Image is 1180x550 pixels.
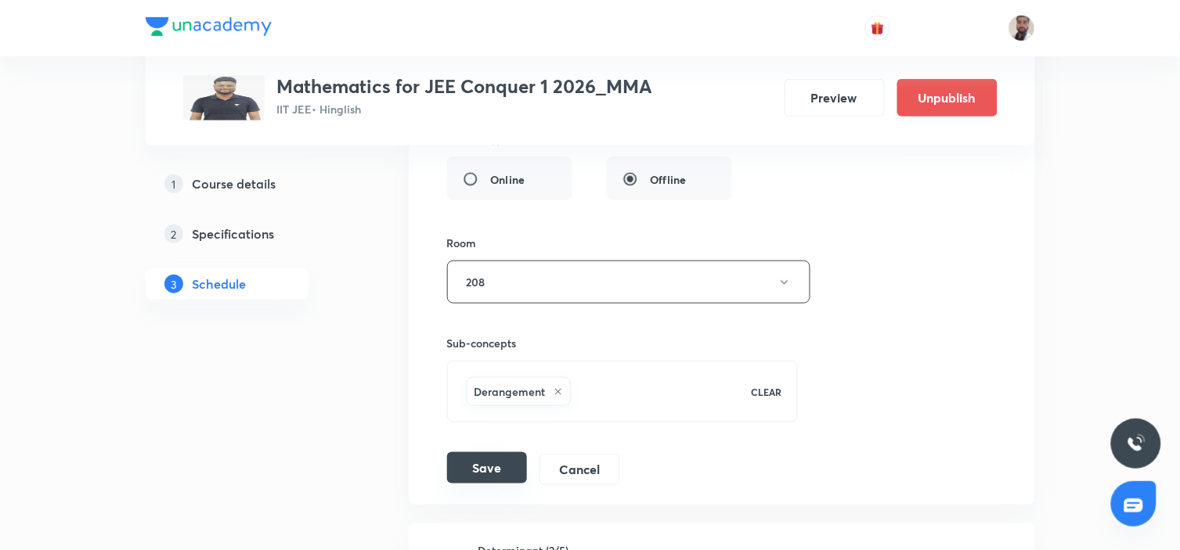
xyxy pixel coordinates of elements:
button: Save [447,452,527,483]
button: Preview [785,79,885,117]
a: Company Logo [146,17,272,40]
button: Cancel [539,454,620,485]
p: IIT JEE • Hinglish [277,101,653,117]
a: 1Course details [146,168,359,200]
p: 1 [164,174,183,193]
h5: Course details [193,174,276,193]
h5: Schedule [193,275,247,293]
p: 3 [164,275,183,293]
button: 208 [447,261,810,304]
img: ttu [1127,434,1146,453]
h5: Specifications [193,225,275,243]
h6: Room [447,235,477,251]
img: 0b5c178669a64e52ab366fa8f3618caf.jpg [183,75,265,120]
p: CLEAR [751,385,781,399]
h6: Derangement [475,383,546,400]
a: 2Specifications [146,218,359,250]
img: SHAHNAWAZ AHMAD [1009,15,1035,41]
h6: Sub-concepts [447,335,799,351]
button: Unpublish [897,79,998,117]
button: avatar [865,16,890,41]
img: Company Logo [146,17,272,36]
img: avatar [871,21,885,35]
p: 2 [164,225,183,243]
h3: Mathematics for JEE Conquer 1 2026_MMA [277,75,653,98]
